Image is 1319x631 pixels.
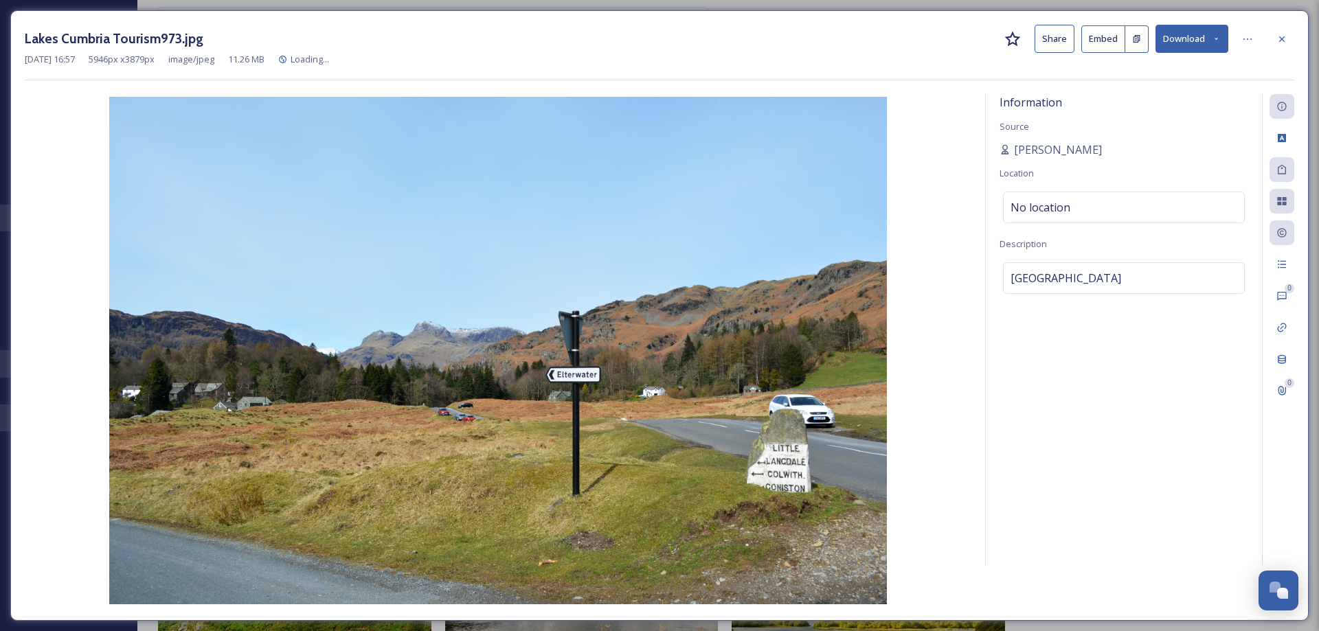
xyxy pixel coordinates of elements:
span: image/jpeg [168,53,214,66]
span: Location [1000,167,1034,179]
span: Information [1000,95,1062,110]
h3: Lakes Cumbria Tourism973.jpg [25,29,203,49]
button: Download [1155,25,1228,53]
div: 0 [1285,284,1294,293]
img: Lakes%20Cumbria%20Tourism973.jpg [25,97,971,604]
span: Description [1000,238,1047,250]
span: 11.26 MB [228,53,264,66]
div: 0 [1285,378,1294,388]
span: [PERSON_NAME] [1014,141,1102,158]
span: Loading... [291,53,329,65]
span: [DATE] 16:57 [25,53,75,66]
span: No location [1011,199,1070,216]
span: [GEOGRAPHIC_DATA] [1011,270,1121,286]
span: Source [1000,120,1029,133]
button: Share [1035,25,1074,53]
button: Embed [1081,25,1125,53]
span: 5946 px x 3879 px [89,53,155,66]
button: Open Chat [1259,571,1298,610]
